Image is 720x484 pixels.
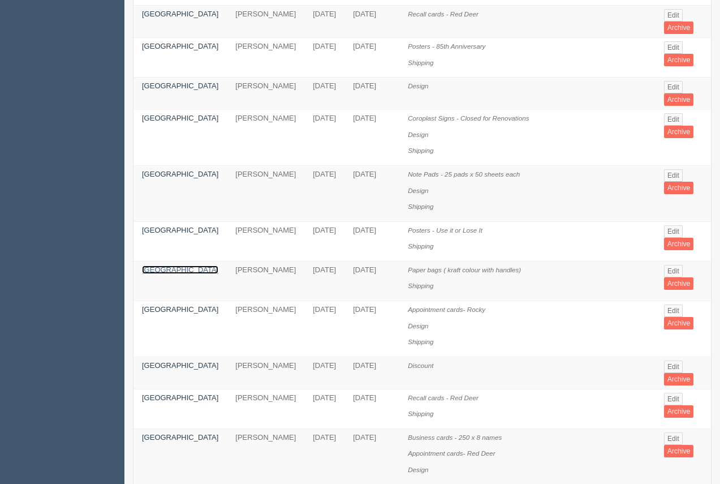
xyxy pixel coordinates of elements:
[304,389,344,429] td: [DATE]
[304,357,344,389] td: [DATE]
[142,170,218,178] a: [GEOGRAPHIC_DATA]
[664,238,693,250] a: Archive
[664,169,683,182] a: Edit
[344,6,399,38] td: [DATE]
[664,305,683,317] a: Edit
[304,78,344,110] td: [DATE]
[664,445,693,457] a: Archive
[664,81,683,93] a: Edit
[664,54,693,66] a: Archive
[664,361,683,373] a: Edit
[408,131,428,138] i: Design
[304,110,344,166] td: [DATE]
[344,78,399,110] td: [DATE]
[408,114,529,122] i: Coroplast Signs - Closed for Renovations
[227,166,304,222] td: [PERSON_NAME]
[664,93,693,106] a: Archive
[408,266,521,273] i: Paper bags ( kraft colour with handles)
[408,59,434,66] i: Shipping
[344,110,399,166] td: [DATE]
[344,261,399,301] td: [DATE]
[664,405,693,418] a: Archive
[344,38,399,78] td: [DATE]
[664,432,683,445] a: Edit
[664,373,693,386] a: Archive
[227,357,304,389] td: [PERSON_NAME]
[344,221,399,261] td: [DATE]
[408,449,495,457] i: Appointment cards- Red Deer
[408,410,434,417] i: Shipping
[408,322,428,329] i: Design
[142,42,218,50] a: [GEOGRAPHIC_DATA]
[408,394,478,401] i: Recall cards - Red Deer
[408,10,478,18] i: Recall cards - Red Deer
[142,305,218,314] a: [GEOGRAPHIC_DATA]
[304,38,344,78] td: [DATE]
[227,389,304,429] td: [PERSON_NAME]
[664,126,693,138] a: Archive
[227,78,304,110] td: [PERSON_NAME]
[227,110,304,166] td: [PERSON_NAME]
[344,357,399,389] td: [DATE]
[664,265,683,277] a: Edit
[408,42,485,50] i: Posters - 85th Anniversary
[408,306,485,313] i: Appointment cards- Rocky
[664,9,683,22] a: Edit
[664,393,683,405] a: Edit
[304,221,344,261] td: [DATE]
[142,82,218,90] a: [GEOGRAPHIC_DATA]
[142,433,218,442] a: [GEOGRAPHIC_DATA]
[664,225,683,238] a: Edit
[304,166,344,222] td: [DATE]
[304,301,344,357] td: [DATE]
[408,434,502,441] i: Business cards - 250 x 8 names
[142,361,218,370] a: [GEOGRAPHIC_DATA]
[664,317,693,329] a: Archive
[304,6,344,38] td: [DATE]
[664,113,683,126] a: Edit
[227,221,304,261] td: [PERSON_NAME]
[664,182,693,194] a: Archive
[142,265,218,274] a: [GEOGRAPHIC_DATA]
[408,338,434,345] i: Shipping
[408,282,434,289] i: Shipping
[227,6,304,38] td: [PERSON_NAME]
[142,393,218,402] a: [GEOGRAPHIC_DATA]
[408,362,433,369] i: Discount
[408,187,428,194] i: Design
[227,301,304,357] td: [PERSON_NAME]
[408,242,434,250] i: Shipping
[408,466,428,473] i: Design
[664,41,683,54] a: Edit
[344,166,399,222] td: [DATE]
[344,301,399,357] td: [DATE]
[408,226,482,234] i: Posters - Use it or Lose It
[664,22,693,34] a: Archive
[142,114,218,122] a: [GEOGRAPHIC_DATA]
[408,203,434,210] i: Shipping
[408,170,520,178] i: Note Pads - 25 pads x 50 sheets each
[304,261,344,301] td: [DATE]
[227,261,304,301] td: [PERSON_NAME]
[408,147,434,154] i: Shipping
[227,38,304,78] td: [PERSON_NAME]
[344,389,399,429] td: [DATE]
[142,10,218,18] a: [GEOGRAPHIC_DATA]
[142,226,218,234] a: [GEOGRAPHIC_DATA]
[408,82,428,89] i: Design
[664,277,693,290] a: Archive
